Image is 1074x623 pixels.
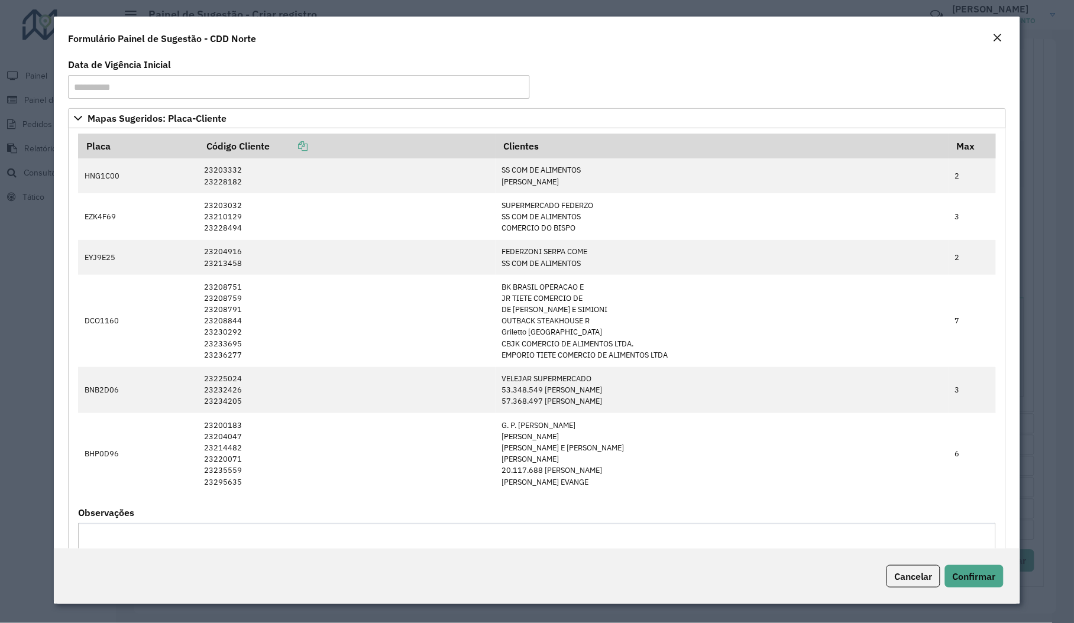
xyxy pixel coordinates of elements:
td: 23204916 23213458 [198,240,496,275]
td: EYJ9E25 [78,240,198,275]
label: Observações [78,505,134,520]
td: 23203332 23228182 [198,158,496,193]
td: BK BRASIL OPERACAO E JR TIETE COMERCIO DE DE [PERSON_NAME] E SIMIONI OUTBACK STEAKHOUSE R Grilett... [496,275,949,366]
td: 3 [949,367,996,414]
td: 6 [949,413,996,494]
td: 23203032 23210129 23228494 [198,193,496,240]
td: 23225024 23232426 23234205 [198,367,496,414]
td: BNB2D06 [78,367,198,414]
td: EZK4F69 [78,193,198,240]
th: Código Cliente [198,134,496,158]
td: G. P. [PERSON_NAME] [PERSON_NAME] [PERSON_NAME] E [PERSON_NAME] [PERSON_NAME] 20.117.688 [PERSON_... [496,413,949,494]
span: Cancelar [894,570,933,582]
td: DCO1160 [78,275,198,366]
td: SS COM DE ALIMENTOS [PERSON_NAME] [496,158,949,193]
td: 23200183 23204047 23214482 23220071 23235559 23295635 [198,413,496,494]
span: Mapas Sugeridos: Placa-Cliente [88,113,227,123]
span: Confirmar [953,570,996,582]
label: Data de Vigência Inicial [68,57,171,72]
button: Cancelar [887,565,940,588]
th: Clientes [496,134,949,158]
td: VELEJAR SUPERMERCADO 53.348.549 [PERSON_NAME] 57.368.497 [PERSON_NAME] [496,367,949,414]
td: 7 [949,275,996,366]
td: 2 [949,240,996,275]
a: Copiar [270,140,308,152]
button: Confirmar [945,565,1004,588]
td: BHP0D96 [78,413,198,494]
td: FEDERZONI SERPA COME SS COM DE ALIMENTOS [496,240,949,275]
td: 2 [949,158,996,193]
td: HNG1C00 [78,158,198,193]
td: SUPERMERCADO FEDERZO SS COM DE ALIMENTOS COMERCIO DO BISPO [496,193,949,240]
td: 3 [949,193,996,240]
td: 23208751 23208759 23208791 23208844 23230292 23233695 23236277 [198,275,496,366]
em: Fechar [993,33,1002,43]
th: Placa [78,134,198,158]
button: Close [989,31,1006,46]
a: Mapas Sugeridos: Placa-Cliente [68,108,1006,128]
h4: Formulário Painel de Sugestão - CDD Norte [68,31,256,46]
th: Max [949,134,996,158]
